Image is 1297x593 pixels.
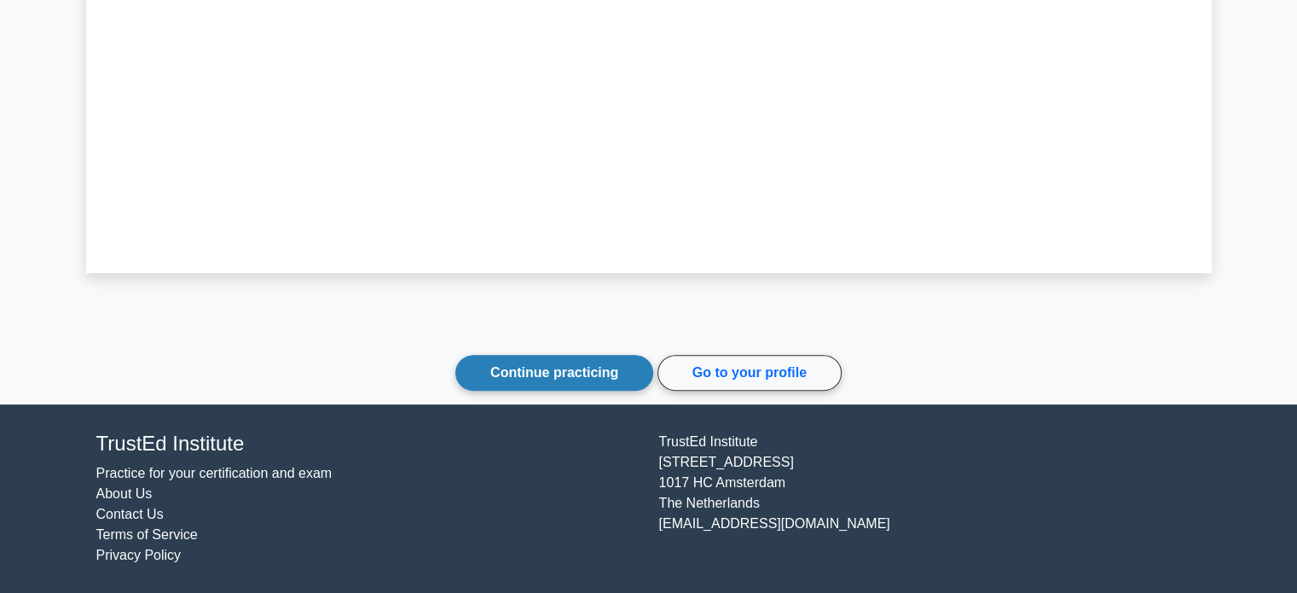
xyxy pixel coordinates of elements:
[96,527,198,542] a: Terms of Service
[657,355,842,391] a: Go to your profile
[96,548,182,562] a: Privacy Policy
[455,355,653,391] a: Continue practicing
[96,507,164,521] a: Contact Us
[649,432,1212,566] div: TrustEd Institute [STREET_ADDRESS] 1017 HC Amsterdam The Netherlands [EMAIL_ADDRESS][DOMAIN_NAME]
[96,486,153,501] a: About Us
[96,432,639,456] h4: TrustEd Institute
[96,466,333,480] a: Practice for your certification and exam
